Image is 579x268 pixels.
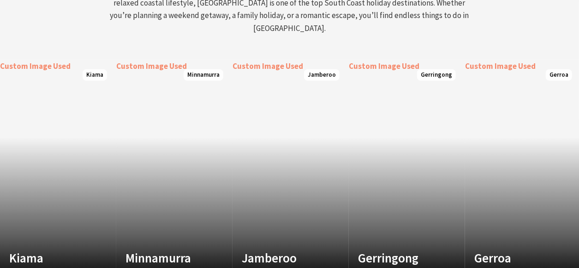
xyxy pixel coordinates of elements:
[242,250,322,265] h4: Jamberoo
[9,250,90,265] h4: Kiama
[417,69,456,81] span: Gerringong
[125,250,206,265] h4: Minnamurra
[304,69,340,81] span: Jamberoo
[474,250,555,265] h4: Gerroa
[184,69,223,81] span: Minnamurra
[358,250,438,265] h4: Gerringong
[83,69,107,81] span: Kiama
[546,69,572,81] span: Gerroa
